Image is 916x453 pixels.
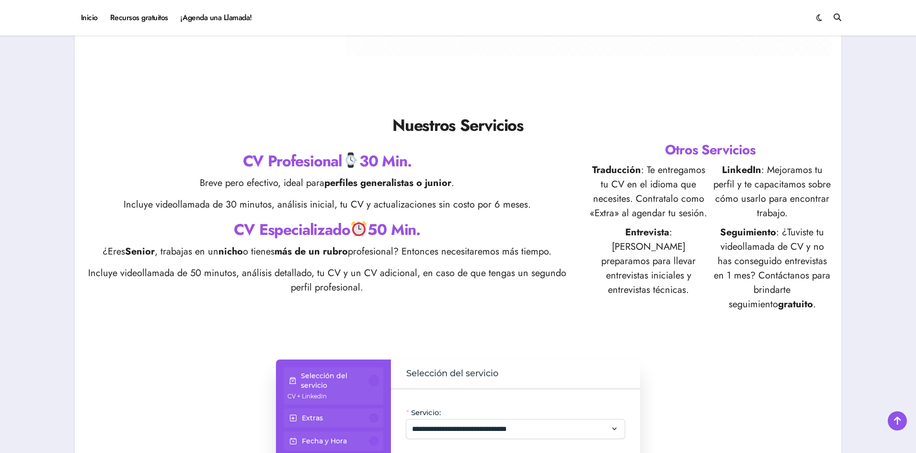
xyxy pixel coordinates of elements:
p: : Te entregamos tu CV en el idioma que necesites. Contratalo como «Extra» al agendar tu sesión. [589,163,708,221]
strong: Seguimiento [720,225,776,239]
p: : ¿Tuviste tu videollamada de CV y no has conseguido entrevistas en 1 mes? Contáctanos para brind... [713,225,832,312]
strong: Traducción [592,163,641,177]
a: Inicio [75,5,104,31]
p: ¿Eres , trabajas en un o tienes profesional? Entonces necesitaremos más tiempo. [84,244,570,259]
h3: Otros Servicios [589,140,832,159]
p: : Mejoramos tu perfil y te capacitamos sobre cómo usarlo para encontrar trabajo. [713,163,832,221]
p: Breve pero efectivo, ideal para . [84,176,570,190]
strong: LinkedIn [722,163,761,177]
a: ¡Agenda una Llamada! [174,5,258,31]
strong: Entrevista [625,225,669,239]
span: Servicio: [411,408,441,418]
p: Extras [302,413,323,423]
a: Recursos gratuitos [104,5,174,31]
span: CV + LinkedIn [287,393,327,400]
h2: CV Especializado 50 Min. [84,219,570,241]
img: ⏰ [351,221,366,236]
p: Incluye videollamada de 30 minutos, análisis inicial, tu CV y actualizaciones sin costo por 6 meses. [84,197,570,212]
p: Fecha y Hora [302,436,347,446]
p: : [PERSON_NAME] preparamos para llevar entrevistas iniciales y entrevistas técnicas. [589,225,708,312]
strong: nicho [218,244,243,258]
strong: Senior [125,244,155,258]
strong: perfiles generalistas o junior [324,176,451,190]
h2: CV Profesional 30 Min. [84,151,570,172]
img: ⌚ [343,152,358,168]
p: Incluye videollamada de 50 minutos, análisis detallado, tu CV y un CV adicional, en caso de que t... [84,266,570,295]
p: Selección del servicio [301,371,369,390]
strong: gratuito [778,297,813,311]
strong: más de un rubro [275,244,348,258]
span: Selección del servicio [406,367,498,381]
h1: Nuestros Servicios [84,114,832,137]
